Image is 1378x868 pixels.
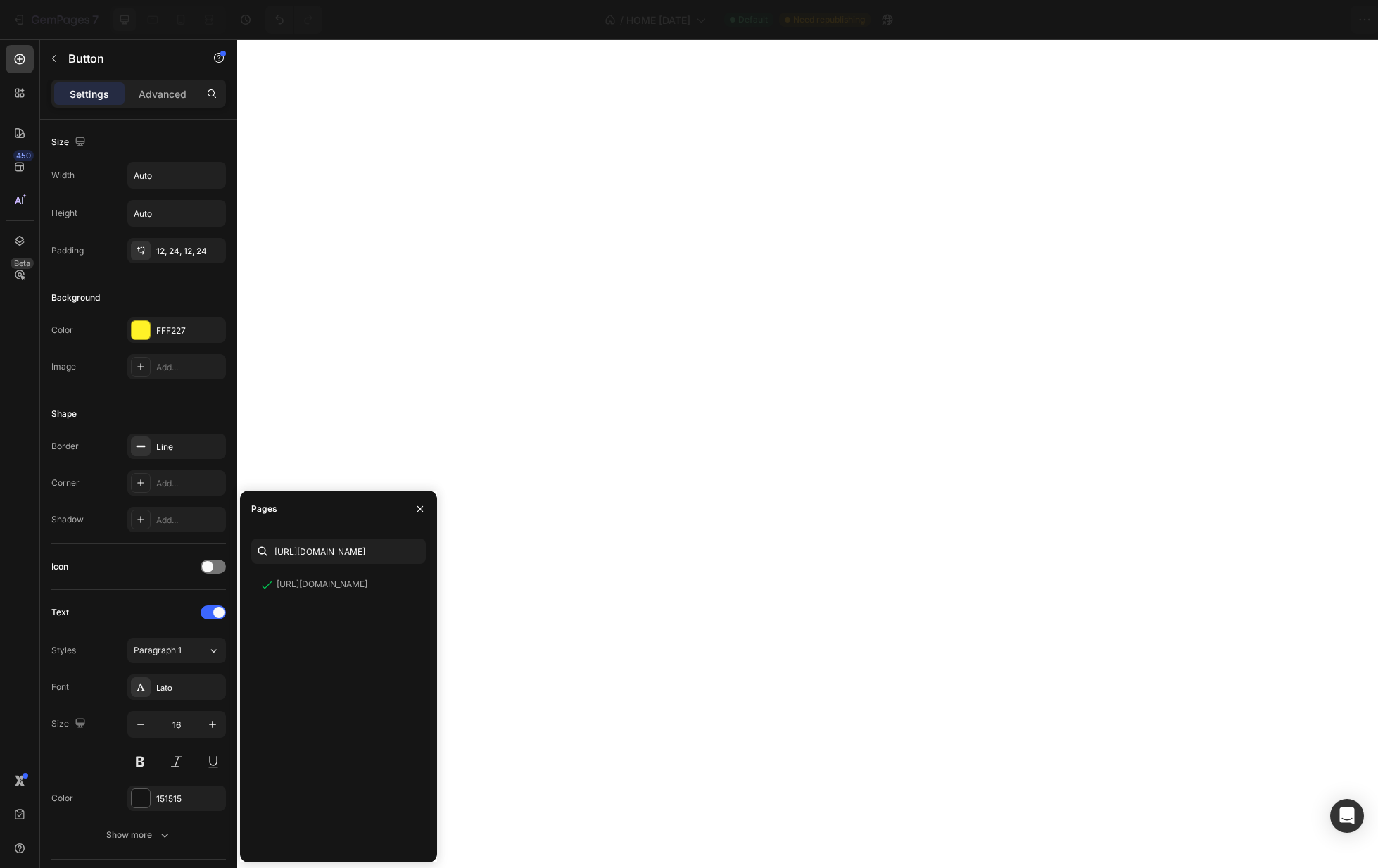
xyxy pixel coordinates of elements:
[70,87,109,101] p: Settings
[51,440,79,453] div: Border
[51,207,77,220] div: Height
[51,408,77,420] div: Shape
[128,163,225,188] input: Auto
[51,792,73,805] div: Color
[156,325,222,337] div: FFF227
[156,245,222,258] div: 12, 24, 12, 24
[51,169,75,182] div: Width
[13,150,34,161] div: 450
[1244,14,1268,26] span: Save
[1284,6,1344,34] button: Publish
[51,291,100,304] div: Background
[251,503,277,515] div: Pages
[156,441,222,453] div: Line
[156,793,222,805] div: 151515
[51,822,226,848] button: Show more
[156,477,222,490] div: Add...
[51,133,89,152] div: Size
[127,638,226,663] button: Paragraph 1
[51,513,84,526] div: Shadow
[106,828,172,842] div: Show more
[156,361,222,374] div: Add...
[1296,13,1332,27] div: Publish
[134,644,182,657] span: Paragraph 1
[620,13,624,27] span: /
[128,201,225,226] input: Auto
[1330,799,1364,833] div: Open Intercom Messenger
[11,258,34,269] div: Beta
[237,39,1378,868] iframe: Design area
[51,606,69,619] div: Text
[1232,6,1279,34] button: Save
[156,514,222,527] div: Add...
[139,87,187,101] p: Advanced
[51,715,89,734] div: Size
[265,6,322,34] div: Undo/Redo
[793,13,865,26] span: Need republishing
[51,244,84,257] div: Padding
[156,681,222,694] div: Lato
[51,681,69,693] div: Font
[626,13,690,27] span: HOME [DATE]
[51,324,73,336] div: Color
[68,50,188,67] p: Button
[92,11,99,28] p: 7
[51,644,76,657] div: Styles
[277,578,367,591] div: [URL][DOMAIN_NAME]
[51,477,80,489] div: Corner
[51,360,76,373] div: Image
[738,13,768,26] span: Default
[251,539,426,564] input: Insert link or search
[6,6,105,34] button: 7
[51,560,68,573] div: Icon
